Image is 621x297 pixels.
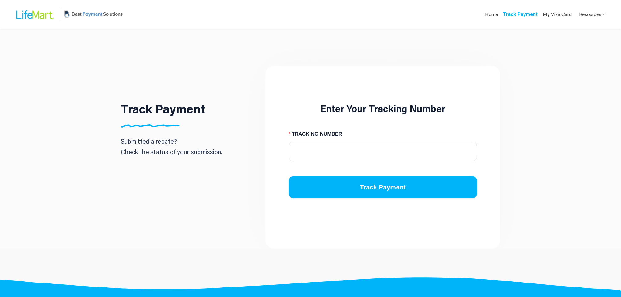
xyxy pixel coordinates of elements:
h1: Track Payment [121,103,205,115]
h2: Enter Your Tracking Number [289,104,477,113]
a: Home [485,11,498,20]
a: LifeMart LogoBPS Logo [11,4,124,25]
a: My Visa Card [543,8,572,21]
span: TRACKING NUMBER [292,129,342,139]
p: Submitted a rebate? Check the status of your submission. [121,136,222,157]
a: Resources [579,8,605,21]
img: Divider [121,124,180,128]
img: BPS Logo [63,4,124,25]
span: Track Payment [360,182,405,192]
button: Track Payment [289,176,477,198]
a: Track Payment [503,11,538,19]
img: LifeMart Logo [11,5,57,24]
